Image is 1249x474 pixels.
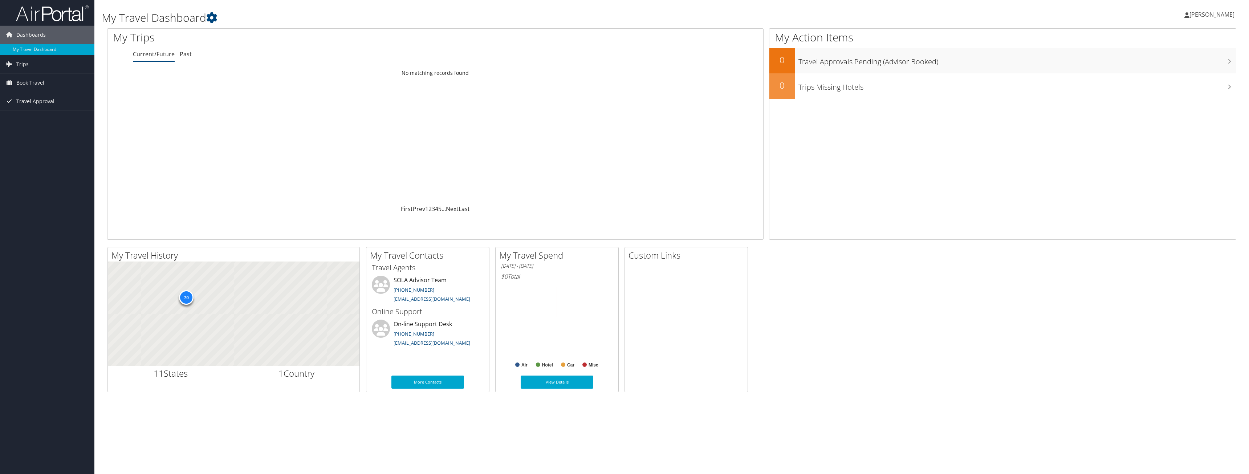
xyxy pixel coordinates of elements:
img: airportal-logo.png [16,5,89,22]
a: 0Travel Approvals Pending (Advisor Booked) [769,48,1236,73]
a: Current/Future [133,50,175,58]
span: Trips [16,55,29,73]
a: [EMAIL_ADDRESS][DOMAIN_NAME] [394,296,470,302]
h2: My Travel Spend [499,249,618,262]
span: Dashboards [16,26,46,44]
a: First [401,205,413,213]
a: Prev [413,205,425,213]
a: More Contacts [391,376,464,389]
h1: My Action Items [769,30,1236,45]
a: 0Trips Missing Hotels [769,73,1236,99]
a: 3 [432,205,435,213]
span: … [442,205,446,213]
span: 1 [278,367,284,379]
span: [PERSON_NAME] [1189,11,1234,19]
td: No matching records found [107,66,763,80]
h2: 0 [769,79,795,92]
h6: [DATE] - [DATE] [501,263,613,270]
a: Next [446,205,459,213]
h3: Travel Agents [372,263,484,273]
h3: Trips Missing Hotels [798,78,1236,92]
text: Air [521,362,528,368]
a: Past [180,50,192,58]
li: SOLA Advisor Team [368,276,487,305]
span: Travel Approval [16,92,54,110]
text: Misc [589,362,598,368]
a: [PERSON_NAME] [1184,4,1242,25]
a: [PHONE_NUMBER] [394,287,434,293]
a: 2 [428,205,432,213]
span: Book Travel [16,74,44,92]
h2: Country [239,367,354,380]
a: 1 [425,205,428,213]
h3: Online Support [372,307,484,317]
h1: My Travel Dashboard [102,10,862,25]
a: View Details [521,376,593,389]
text: Car [567,362,574,368]
div: 70 [179,290,194,305]
li: On-line Support Desk [368,320,487,349]
a: [PHONE_NUMBER] [394,331,434,337]
a: [EMAIL_ADDRESS][DOMAIN_NAME] [394,340,470,346]
a: 5 [438,205,442,213]
span: 11 [154,367,164,379]
h2: 0 [769,54,795,66]
h2: States [113,367,228,380]
h6: Total [501,272,613,280]
a: 4 [435,205,438,213]
text: Hotel [542,362,553,368]
h2: My Travel History [111,249,359,262]
h2: My Travel Contacts [370,249,489,262]
span: $0 [501,272,508,280]
a: Last [459,205,470,213]
h2: Custom Links [628,249,748,262]
h1: My Trips [113,30,484,45]
h3: Travel Approvals Pending (Advisor Booked) [798,53,1236,67]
